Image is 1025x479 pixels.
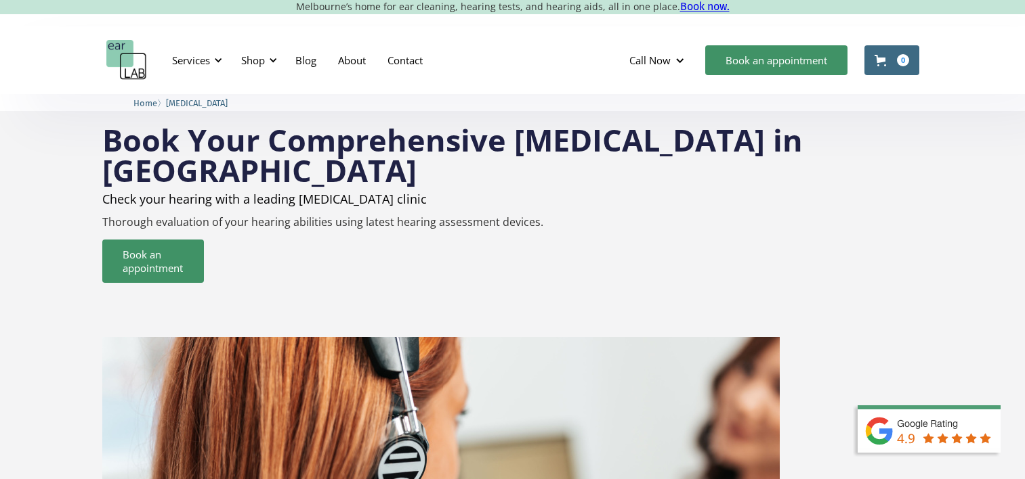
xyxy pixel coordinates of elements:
div: Services [164,40,226,81]
a: Blog [285,41,327,80]
div: Shop [241,53,265,67]
a: [MEDICAL_DATA] [166,96,228,109]
a: Book an appointment [102,239,204,283]
div: Services [172,53,210,67]
a: About [327,41,377,80]
a: home [106,40,147,81]
span: Home [133,98,157,108]
a: Open cart [864,45,919,75]
div: 0 [897,54,909,66]
span: [MEDICAL_DATA] [166,98,228,108]
a: Contact [377,41,434,80]
div: Call Now [629,53,671,67]
div: Call Now [619,40,698,81]
h2: Check your hearing with a leading [MEDICAL_DATA] clinic [102,192,922,206]
a: Home [133,96,157,109]
p: Thorough evaluation of your hearing abilities using latest hearing assessment devices. [102,216,922,229]
a: Book an appointment [705,45,848,75]
li: 〉 [133,96,166,110]
h1: Book Your Comprehensive [MEDICAL_DATA] in [GEOGRAPHIC_DATA] [102,124,922,185]
div: Shop [233,40,281,81]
